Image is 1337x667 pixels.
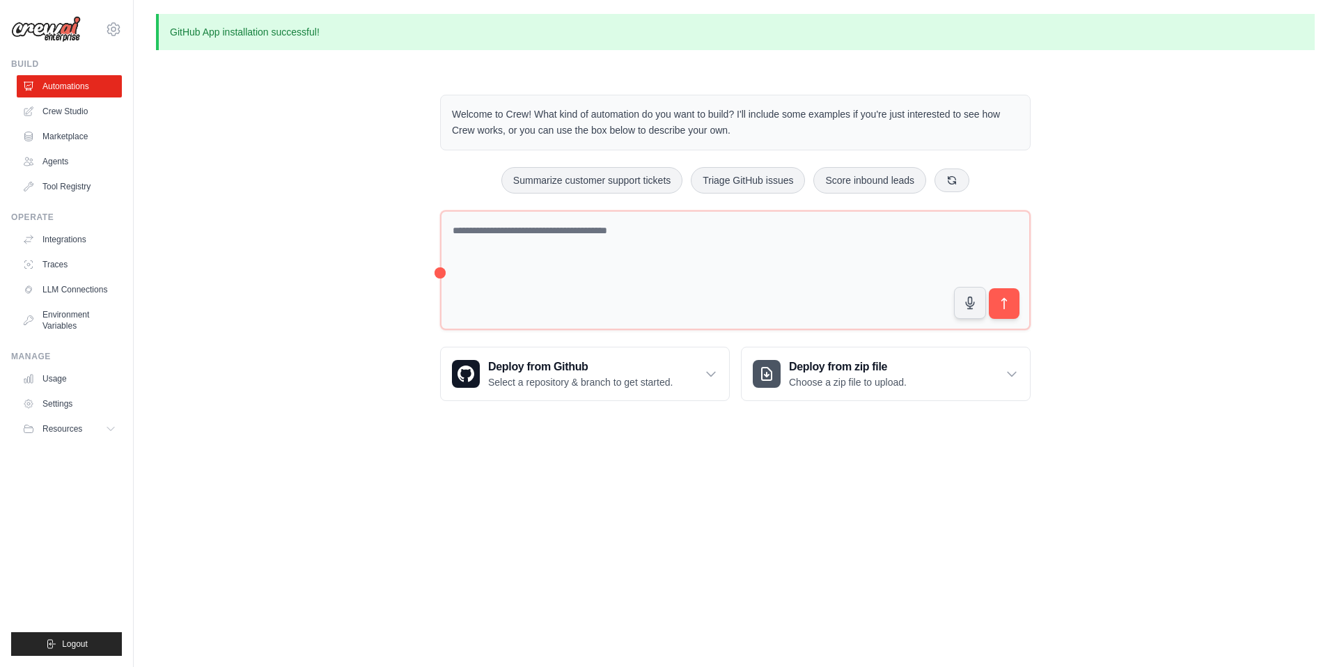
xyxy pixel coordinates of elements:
h3: Deploy from Github [488,359,673,375]
span: Resources [42,423,82,434]
a: Crew Studio [17,100,122,123]
button: Triage GitHub issues [691,167,805,194]
p: Choose a zip file to upload. [789,375,907,389]
div: Operate [11,212,122,223]
a: Traces [17,253,122,276]
a: LLM Connections [17,278,122,301]
div: Manage [11,351,122,362]
span: Logout [62,638,88,650]
a: Usage [17,368,122,390]
button: Summarize customer support tickets [501,167,682,194]
div: Build [11,58,122,70]
button: Score inbound leads [813,167,926,194]
img: Logo [11,16,81,42]
p: Welcome to Crew! What kind of automation do you want to build? I'll include some examples if you'... [452,107,1019,139]
button: Resources [17,418,122,440]
a: Tool Registry [17,175,122,198]
p: Select a repository & branch to get started. [488,375,673,389]
a: Settings [17,393,122,415]
a: Marketplace [17,125,122,148]
h3: Deploy from zip file [789,359,907,375]
p: GitHub App installation successful! [156,14,1315,50]
a: Environment Variables [17,304,122,337]
a: Integrations [17,228,122,251]
a: Automations [17,75,122,97]
button: Logout [11,632,122,656]
a: Agents [17,150,122,173]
